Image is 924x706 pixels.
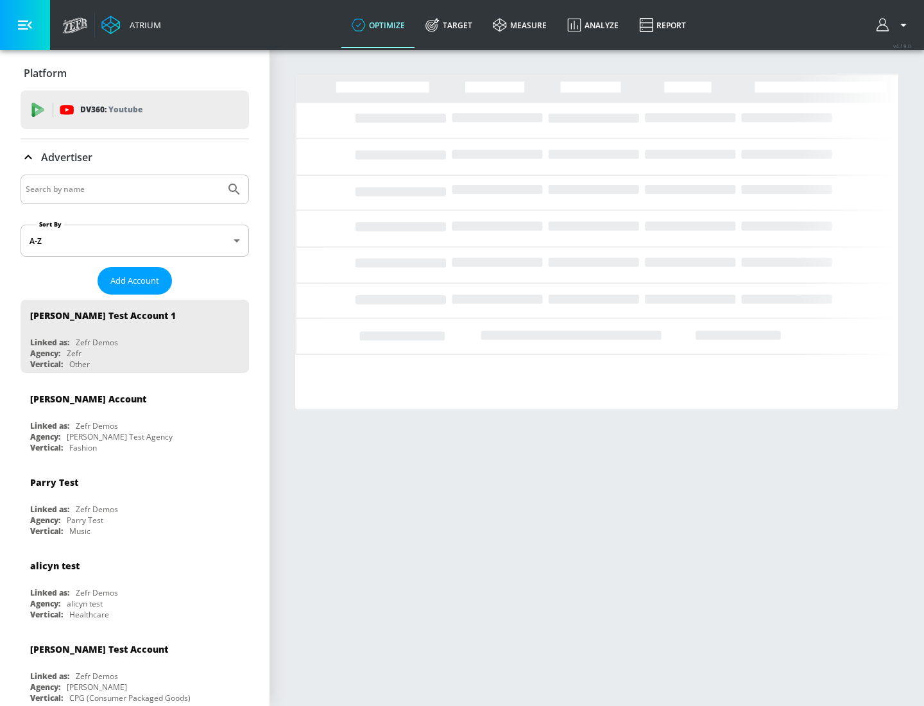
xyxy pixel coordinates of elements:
div: Healthcare [69,609,109,620]
div: Vertical: [30,442,63,453]
div: Agency: [30,431,60,442]
div: Parry Test [67,515,103,526]
div: Agency: [30,515,60,526]
div: Zefr Demos [76,337,118,348]
div: A-Z [21,225,249,257]
div: Linked as: [30,420,69,431]
div: Parry Test [30,476,78,488]
div: Vertical: [30,693,63,703]
div: Other [69,359,90,370]
div: Music [69,526,90,537]
div: Linked as: [30,587,69,598]
div: Zefr [67,348,81,359]
a: Report [629,2,696,48]
div: Fashion [69,442,97,453]
div: [PERSON_NAME] Test Account 1Linked as:Zefr DemosAgency:ZefrVertical:Other [21,300,249,373]
div: Zefr Demos [76,504,118,515]
div: [PERSON_NAME] AccountLinked as:Zefr DemosAgency:[PERSON_NAME] Test AgencyVertical:Fashion [21,383,249,456]
div: Platform [21,55,249,91]
div: alicyn testLinked as:Zefr DemosAgency:alicyn testVertical:Healthcare [21,550,249,623]
div: alicyn test [67,598,103,609]
a: Target [415,2,483,48]
p: Youtube [108,103,142,116]
div: Zefr Demos [76,420,118,431]
div: [PERSON_NAME] [67,682,127,693]
div: DV360: Youtube [21,90,249,129]
div: [PERSON_NAME] Account [30,393,146,405]
span: v 4.19.0 [893,42,911,49]
p: DV360: [80,103,142,117]
div: CPG (Consumer Packaged Goods) [69,693,191,703]
div: Advertiser [21,139,249,175]
div: Vertical: [30,526,63,537]
span: Add Account [110,273,159,288]
input: Search by name [26,181,220,198]
p: Advertiser [41,150,92,164]
button: Add Account [98,267,172,295]
div: [PERSON_NAME] Test Account 1 [30,309,176,322]
div: Atrium [124,19,161,31]
div: Zefr Demos [76,671,118,682]
a: optimize [341,2,415,48]
div: Linked as: [30,671,69,682]
div: Agency: [30,682,60,693]
div: Agency: [30,598,60,609]
p: Platform [24,66,67,80]
div: Linked as: [30,337,69,348]
div: [PERSON_NAME] Test Agency [67,431,173,442]
div: Parry TestLinked as:Zefr DemosAgency:Parry TestVertical:Music [21,467,249,540]
div: Agency: [30,348,60,359]
div: Vertical: [30,359,63,370]
div: alicyn test [30,560,80,572]
div: Linked as: [30,504,69,515]
a: Analyze [557,2,629,48]
div: Vertical: [30,609,63,620]
a: Atrium [101,15,161,35]
div: [PERSON_NAME] Test Account [30,643,168,655]
label: Sort By [37,220,64,228]
a: measure [483,2,557,48]
div: Zefr Demos [76,587,118,598]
